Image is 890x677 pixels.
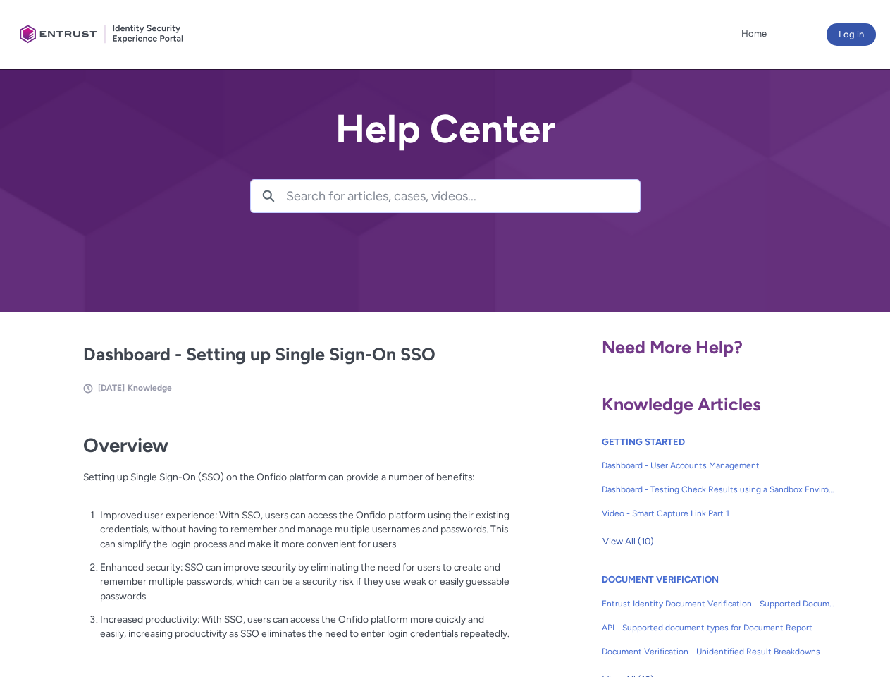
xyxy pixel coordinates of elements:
strong: Overview [83,434,168,457]
input: Search for articles, cases, videos... [286,180,640,212]
p: Increased productivity: With SSO, users can access the Onfido platform more quickly and easily, i... [100,612,510,641]
span: Video - Smart Capture Link Part 1 [602,507,836,520]
li: Knowledge [128,382,172,394]
button: View All (10) [602,530,655,553]
span: Knowledge Articles [602,394,761,415]
span: API - Supported document types for Document Report [602,621,836,634]
p: Setting up Single Sign-On (SSO) on the Onfido platform can provide a number of benefits: [83,470,510,499]
span: Need More Help? [602,336,743,358]
a: GETTING STARTED [602,437,685,447]
a: Entrust Identity Document Verification - Supported Document type and size [602,592,836,616]
p: Improved user experience: With SSO, users can access the Onfido platform using their existing cre... [100,508,510,551]
a: Dashboard - Testing Check Results using a Sandbox Environment [602,477,836,501]
button: Search [251,180,286,212]
span: Dashboard - Testing Check Results using a Sandbox Environment [602,483,836,496]
a: API - Supported document types for Document Report [602,616,836,640]
a: Dashboard - User Accounts Management [602,453,836,477]
h2: Dashboard - Setting up Single Sign-On SSO [83,341,510,368]
p: Enhanced security: SSO can improve security by eliminating the need for users to create and remem... [100,560,510,604]
span: Document Verification - Unidentified Result Breakdowns [602,645,836,658]
a: Home [738,23,770,44]
span: Dashboard - User Accounts Management [602,459,836,472]
span: View All (10) [602,531,654,552]
a: Video - Smart Capture Link Part 1 [602,501,836,525]
button: Log in [827,23,876,46]
span: [DATE] [98,383,125,393]
span: Entrust Identity Document Verification - Supported Document type and size [602,597,836,610]
a: DOCUMENT VERIFICATION [602,574,719,585]
a: Document Verification - Unidentified Result Breakdowns [602,640,836,664]
h2: Help Center [250,107,641,151]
